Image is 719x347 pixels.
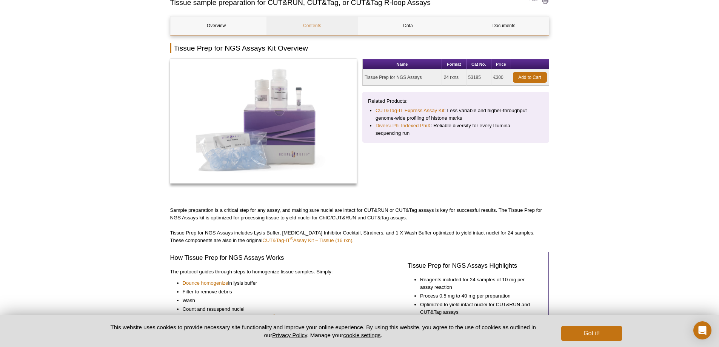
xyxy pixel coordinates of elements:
a: Data [362,17,454,35]
a: Dounce homogenize [183,279,228,287]
td: 53185 [467,69,491,86]
li: Wash [183,297,387,304]
a: CUT&Tag-IT Express Assay Kit [376,107,444,114]
p: Tissue Prep for NGS Assays includes Lysis Buffer, [MEDICAL_DATA] Inhibitor Cocktail, Strainers, a... [170,229,549,244]
li: Process 0.5 mg to 40 mg per preparation [420,292,534,300]
th: Price [491,59,511,69]
a: Diversi-Phi Indexed PhiX [376,122,431,130]
img: Tissue Prep for NGS Assays Ki [170,59,357,184]
li: Reagents included for 24 samples of 10 mg per assay reaction [420,276,534,291]
th: Cat No. [467,59,491,69]
li: : Less variable and higher-throughput genome-wide profiling of histone marks [376,107,536,122]
a: Contents [266,17,358,35]
a: CUT&RUN [219,314,243,322]
p: The protocol guides through steps to homogenize tissue samples. Simply: [170,268,394,276]
button: cookie settings [343,332,380,338]
a: Add to Cart [513,72,547,83]
td: Tissue Prep for NGS Assays [363,69,442,86]
button: Got it! [561,326,622,341]
a: Privacy Policy [272,332,307,338]
p: Related Products: [368,97,543,105]
h3: Tissue Prep for NGS Assays Highlights [408,261,541,270]
li: Count and resuspend nuclei [183,305,387,313]
div: Open Intercom Messenger [693,321,711,339]
a: Overview [171,17,262,35]
li: in lysis buffer [183,279,387,287]
a: CUT&Tag-IT®Assay Kit – Tissue (16 rxn) [262,238,352,243]
th: Format [442,59,467,69]
sup: ® [273,313,276,318]
p: Sample preparation is a critical step for any assay, and making sure nuclei are intact for CUT&RU... [170,207,549,222]
h2: Tissue Prep for NGS Assays Kit Overview [170,43,549,53]
h3: How Tissue Prep for NGS Assays Works [170,253,394,262]
a: CUT&Tag-IT®R-loop [245,314,290,322]
a: Documents [458,17,550,35]
th: Name [363,59,442,69]
p: This website uses cookies to provide necessary site functionality and improve your online experie... [97,323,549,339]
li: : Reliable diversity for every Illumina sequencing run [376,122,536,137]
td: €300 [491,69,511,86]
li: Optimized to yield intact nuclei for CUT&RUN and CUT&Tag assays [420,301,534,316]
li: Filter to remove debris [183,288,387,296]
li: Use nuclei in the , , and [183,314,387,322]
td: 24 rxns [442,69,467,86]
sup: ® [290,236,293,241]
a: CUT&Tag-IT Express [302,314,348,322]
